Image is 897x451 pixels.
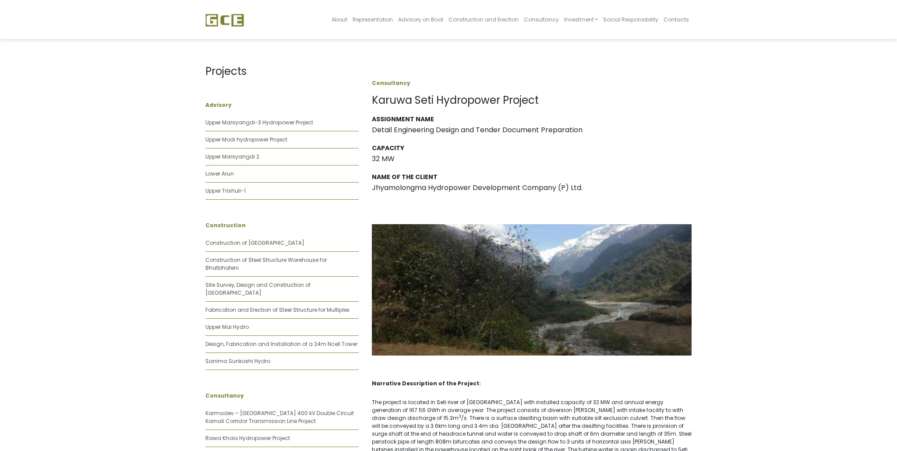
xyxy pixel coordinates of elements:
span: Advisory on Boot [398,16,443,23]
h3: Jhyamolongma Hydropower Development Company (P) Ltd. [372,183,692,192]
h3: 32 MW [372,155,692,163]
span: Investment [564,16,594,23]
a: Karmadev – [GEOGRAPHIC_DATA] 400 kV Double Circuit Karnali Corridor Transmission Line Project [205,409,354,425]
a: Consultancy [521,3,562,36]
img: %E0%A4%95%E0%A4%B0%E0%A5%82%E0%A4%B5%E0%A4%BE-%E0%A4%B8%E0%A5%87%E0%A4%A4%E0%A5%80.jpg [372,224,692,356]
a: Advisory on Boot [396,3,446,36]
a: Investment [562,3,600,36]
a: Rawa Khola Hydropower Project [205,434,290,442]
span: Representation [353,16,393,23]
p: Projects [205,63,359,79]
span: Consultancy [524,16,559,23]
a: About [329,3,350,36]
strong: Narrative Description of the Project: [372,380,481,387]
a: Site Survey, Design and Construction of [GEOGRAPHIC_DATA] [205,281,311,296]
p: Advisory [205,101,359,109]
p: Construction [205,222,359,229]
h3: Assignment Name [372,116,692,123]
a: Design, Fabrication and Installation of a 24m Ncell Tower [205,340,357,348]
a: Lower Arun [205,170,234,177]
img: GCE Group [205,14,244,27]
span: About [332,16,347,23]
h3: Detail Engineering Design and Tender Document Preparation [372,126,692,134]
a: Representation [350,3,396,36]
a: Sanima Sunkoshi Hydro [205,357,270,365]
a: Upper Trishuli-1 [205,187,246,194]
h3: Name of the Client [372,173,692,181]
a: Upper Marsyangdi 2 [205,153,259,160]
p: Consultancy [372,79,692,87]
sup: 3 [459,414,461,419]
a: Upper Mai Hydro [205,323,249,331]
a: Upper Modi hydropower Project [205,136,287,143]
span: Social Responsibility [603,16,658,23]
a: Upper Marsyangdi-3 Hydropower Project [205,119,313,126]
a: Construction of [GEOGRAPHIC_DATA] [205,239,304,247]
h1: Karuwa Seti Hydropower Project [372,94,692,107]
a: Fabrication and Erection of Steel Structure for Multiplex [205,306,350,314]
span: Contacts [664,16,689,23]
a: Construction of Steel Structure Warehouse for Bhatbhateni [205,256,327,271]
a: Social Responsibility [600,3,661,36]
a: Contacts [661,3,692,36]
span: Construction and Erection [448,16,519,23]
p: Consultancy [205,392,359,400]
h3: Capacity [372,144,692,152]
a: Construction and Erection [446,3,521,36]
